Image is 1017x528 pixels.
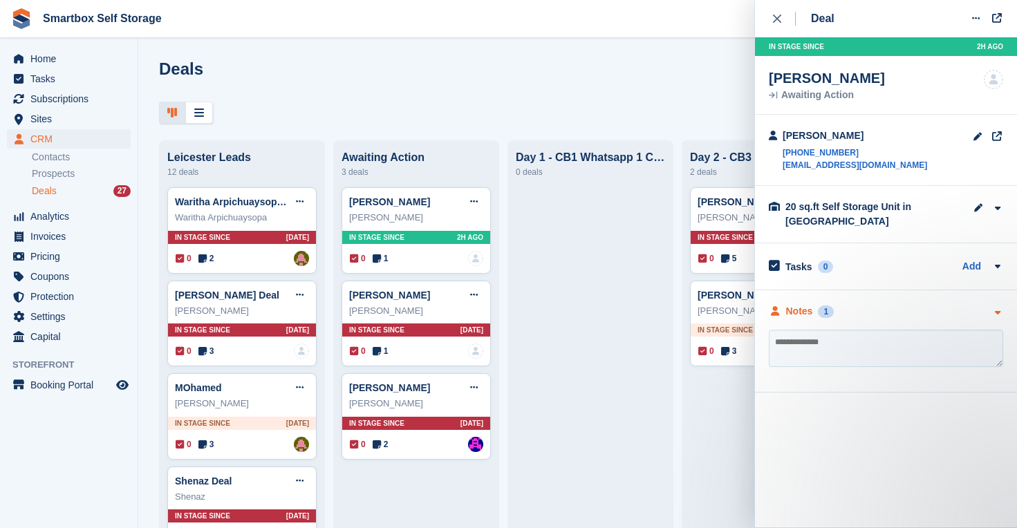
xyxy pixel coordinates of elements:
[977,41,1003,52] span: 2H AGO
[30,327,113,346] span: Capital
[176,345,192,357] span: 0
[783,159,927,171] a: [EMAIL_ADDRESS][DOMAIN_NAME]
[198,345,214,357] span: 3
[349,232,404,243] span: In stage since
[30,375,113,395] span: Booking Portal
[516,151,665,164] div: Day 1 - CB1 Whatsapp 1 CB2
[350,438,366,451] span: 0
[690,164,839,180] div: 2 deals
[7,267,131,286] a: menu
[30,267,113,286] span: Coupons
[286,418,309,428] span: [DATE]
[175,511,230,521] span: In stage since
[516,164,665,180] div: 0 deals
[769,91,885,100] div: Awaiting Action
[349,418,404,428] span: In stage since
[32,184,131,198] a: Deals 27
[175,304,309,318] div: [PERSON_NAME]
[30,109,113,129] span: Sites
[30,307,113,326] span: Settings
[286,511,309,521] span: [DATE]
[113,185,131,197] div: 27
[350,252,366,265] span: 0
[984,70,1003,89] img: deal-assignee-blank
[349,382,430,393] a: [PERSON_NAME]
[30,227,113,246] span: Invoices
[7,89,131,109] a: menu
[30,129,113,149] span: CRM
[294,437,309,452] img: Alex Selenitsas
[349,397,483,411] div: [PERSON_NAME]
[30,89,113,109] span: Subscriptions
[7,247,131,266] a: menu
[721,252,737,265] span: 5
[159,59,203,78] h1: Deals
[962,259,981,275] a: Add
[698,345,714,357] span: 0
[175,211,309,225] div: Waritha Arpichuaysopa
[349,196,430,207] a: [PERSON_NAME]
[32,167,75,180] span: Prospects
[37,7,167,30] a: Smartbox Self Storage
[468,343,483,359] img: deal-assignee-blank
[12,358,138,372] span: Storefront
[373,438,389,451] span: 2
[349,211,483,225] div: [PERSON_NAME]
[7,109,131,129] a: menu
[783,147,927,159] a: [PHONE_NUMBER]
[176,252,192,265] span: 0
[373,252,389,265] span: 1
[175,196,306,207] a: Waritha Arpichuaysopa Deal
[769,70,885,86] div: [PERSON_NAME]
[818,305,834,318] div: 1
[460,418,483,428] span: [DATE]
[468,251,483,266] a: deal-assignee-blank
[7,287,131,306] a: menu
[349,304,483,318] div: [PERSON_NAME]
[698,325,753,335] span: In stage since
[175,490,309,504] div: Shenaz
[167,151,317,164] div: Leicester Leads
[30,247,113,266] span: Pricing
[30,287,113,306] span: Protection
[7,227,131,246] a: menu
[769,41,824,52] span: In stage since
[30,69,113,88] span: Tasks
[294,251,309,266] img: Alex Selenitsas
[786,304,813,319] div: Notes
[30,207,113,226] span: Analytics
[175,397,309,411] div: [PERSON_NAME]
[7,327,131,346] a: menu
[7,207,131,226] a: menu
[198,252,214,265] span: 2
[698,304,832,318] div: [PERSON_NAME]
[818,261,834,273] div: 0
[286,325,309,335] span: [DATE]
[7,49,131,68] a: menu
[785,200,924,229] div: 20 sq.ft Self Storage Unit in [GEOGRAPHIC_DATA]
[175,475,232,487] a: Shenaz Deal
[32,167,131,181] a: Prospects
[690,151,839,164] div: Day 2 - CB3 WA/Email 1
[32,151,131,164] a: Contacts
[32,185,57,198] span: Deals
[721,345,737,357] span: 3
[698,290,778,301] a: [PERSON_NAME]
[468,437,483,452] img: Sam Austin
[175,325,230,335] span: In stage since
[7,69,131,88] a: menu
[698,252,714,265] span: 0
[30,49,113,68] span: Home
[349,325,404,335] span: In stage since
[457,232,483,243] span: 2H AGO
[175,382,222,393] a: MOhamed
[698,211,832,225] div: [PERSON_NAME]
[114,377,131,393] a: Preview store
[294,343,309,359] a: deal-assignee-blank
[286,232,309,243] span: [DATE]
[342,151,491,164] div: Awaiting Action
